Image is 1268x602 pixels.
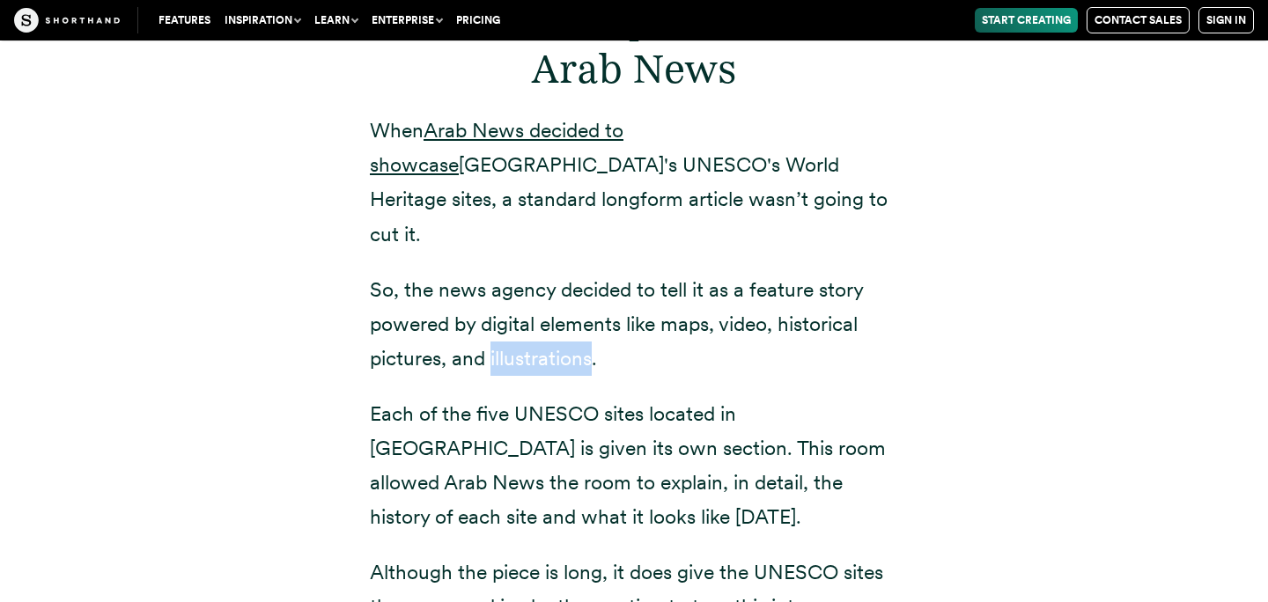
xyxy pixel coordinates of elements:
button: Enterprise [365,8,449,33]
p: Each of the five UNESCO sites located in [GEOGRAPHIC_DATA] is given its own section. This room al... [370,397,898,534]
a: Arab News decided to showcase [370,118,623,177]
sub: 1 [629,14,639,48]
button: Inspiration [217,8,307,33]
a: Start Creating [975,8,1078,33]
a: Contact Sales [1087,7,1190,33]
a: Pricing [449,8,507,33]
img: The Craft [14,8,120,33]
button: Learn [307,8,365,33]
a: Features [151,8,217,33]
a: Sign in [1198,7,1254,33]
p: So, the news agency decided to tell it as a feature story powered by digital elements like maps, ... [370,273,898,376]
p: When [GEOGRAPHIC_DATA]'s UNESCO's World Heritage sites, a standard longform article wasn’t going ... [370,114,898,251]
